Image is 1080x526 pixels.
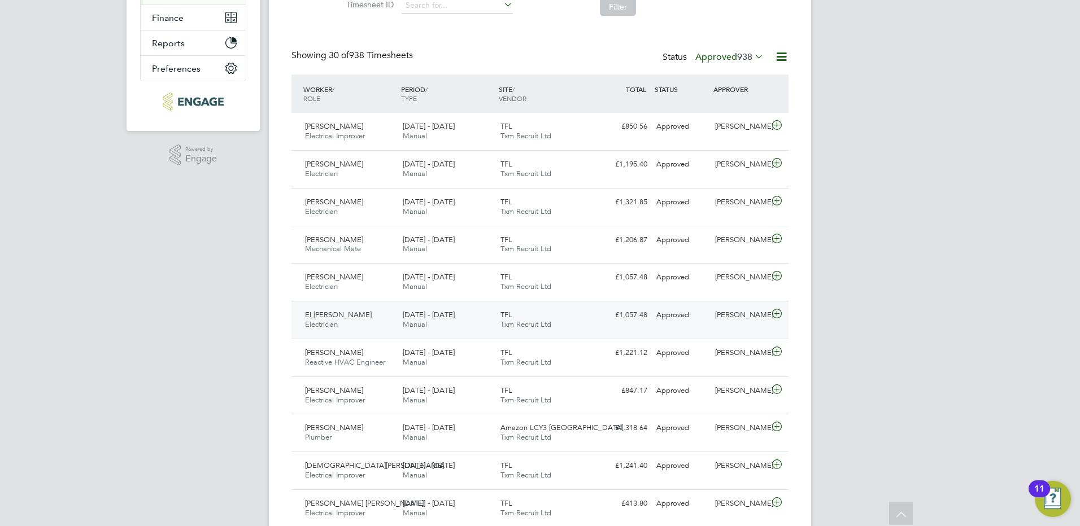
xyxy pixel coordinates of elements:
[500,272,512,282] span: TFL
[305,470,365,480] span: Electrical Improver
[500,244,551,253] span: Txm Recruit Ltd
[398,79,496,108] div: PERIOD
[711,419,769,437] div: [PERSON_NAME]
[652,268,711,287] div: Approved
[305,461,444,470] span: [DEMOGRAPHIC_DATA][PERSON_NAME]
[499,94,526,103] span: VENDOR
[185,144,217,154] span: Powered by
[500,207,551,216] span: Txm Recruit Ltd
[185,154,217,164] span: Engage
[652,193,711,212] div: Approved
[305,498,424,508] span: [PERSON_NAME] [PERSON_NAME]
[403,282,427,291] span: Manual
[305,432,332,442] span: Plumber
[626,85,646,94] span: TOTAL
[305,385,363,395] span: [PERSON_NAME]
[500,498,512,508] span: TFL
[512,85,515,94] span: /
[305,235,363,244] span: [PERSON_NAME]
[301,79,398,108] div: WORKER
[401,94,417,103] span: TYPE
[500,319,551,329] span: Txm Recruit Ltd
[403,310,455,319] span: [DATE] - [DATE]
[329,50,413,61] span: 938 Timesheets
[403,432,427,442] span: Manual
[403,357,427,367] span: Manual
[305,310,372,319] span: El [PERSON_NAME]
[403,395,427,405] span: Manual
[652,494,711,513] div: Approved
[652,344,711,362] div: Approved
[500,169,551,178] span: Txm Recruit Ltd
[305,159,363,169] span: [PERSON_NAME]
[403,423,455,432] span: [DATE] - [DATE]
[291,50,415,62] div: Showing
[593,306,652,325] div: £1,057.48
[652,457,711,475] div: Approved
[403,121,455,131] span: [DATE] - [DATE]
[403,498,455,508] span: [DATE] - [DATE]
[305,319,338,329] span: Electrician
[593,193,652,212] div: £1,321.85
[403,159,455,169] span: [DATE] - [DATE]
[593,382,652,400] div: £847.17
[305,348,363,357] span: [PERSON_NAME]
[500,121,512,131] span: TFL
[1034,489,1044,503] div: 11
[403,207,427,216] span: Manual
[500,282,551,291] span: Txm Recruit Ltd
[652,231,711,249] div: Approved
[500,348,512,357] span: TFL
[496,79,594,108] div: SITE
[332,85,334,94] span: /
[652,155,711,174] div: Approved
[737,51,752,63] span: 938
[141,56,246,81] button: Preferences
[500,197,512,207] span: TFL
[169,144,217,166] a: Powered byEngage
[593,268,652,287] div: £1,057.48
[711,117,769,136] div: [PERSON_NAME]
[652,419,711,437] div: Approved
[329,50,349,61] span: 30 of
[141,5,246,30] button: Finance
[425,85,428,94] span: /
[500,310,512,319] span: TFL
[500,235,512,244] span: TFL
[305,508,365,518] span: Electrical Improver
[152,63,201,74] span: Preferences
[711,344,769,362] div: [PERSON_NAME]
[403,319,427,329] span: Manual
[652,382,711,400] div: Approved
[652,117,711,136] div: Approved
[663,50,766,65] div: Status
[593,231,652,249] div: £1,206.87
[141,30,246,55] button: Reports
[593,117,652,136] div: £850.56
[500,423,623,432] span: Amazon LCY3 [GEOGRAPHIC_DATA]
[152,12,184,23] span: Finance
[305,197,363,207] span: [PERSON_NAME]
[500,385,512,395] span: TFL
[711,193,769,212] div: [PERSON_NAME]
[403,169,427,178] span: Manual
[500,432,551,442] span: Txm Recruit Ltd
[711,494,769,513] div: [PERSON_NAME]
[593,494,652,513] div: £413.80
[593,155,652,174] div: £1,195.40
[695,51,764,63] label: Approved
[403,348,455,357] span: [DATE] - [DATE]
[152,38,185,49] span: Reports
[593,419,652,437] div: £1,318.64
[305,272,363,282] span: [PERSON_NAME]
[305,357,385,367] span: Reactive HVAC Engineer
[403,244,427,253] span: Manual
[305,282,338,291] span: Electrician
[403,131,427,141] span: Manual
[500,395,551,405] span: Txm Recruit Ltd
[711,155,769,174] div: [PERSON_NAME]
[305,131,365,141] span: Electrical Improver
[305,207,338,216] span: Electrician
[403,197,455,207] span: [DATE] - [DATE]
[1035,481,1071,517] button: Open Resource Center, 11 new notifications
